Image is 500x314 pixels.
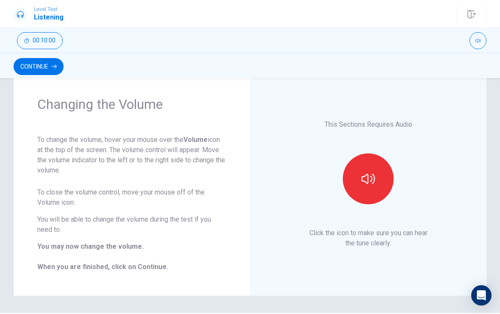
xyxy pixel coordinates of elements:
div: Open Intercom Messenger [471,285,492,306]
strong: Volume [183,136,208,144]
span: Level Test [34,6,64,12]
b: You may now change the volume. When you are finished, click on Continue. [37,242,168,271]
p: You will be able to change the volume during the test if you need to. [37,214,226,235]
button: Continue [14,58,64,75]
button: 00:10:00 [17,32,63,49]
p: To change the volume, hover your mouse over the icon at the top of the screen. The volume control... [37,135,226,175]
span: 00:10:00 [33,37,56,44]
p: To close the volume control, move your mouse off of the Volume icon. [37,187,226,208]
p: Click the icon to make sure you can hear the tune clearly. [309,228,428,248]
p: This Sections Requires Audio [325,119,412,130]
h1: Listening [34,12,64,22]
h1: Changing the Volume [37,96,226,113]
